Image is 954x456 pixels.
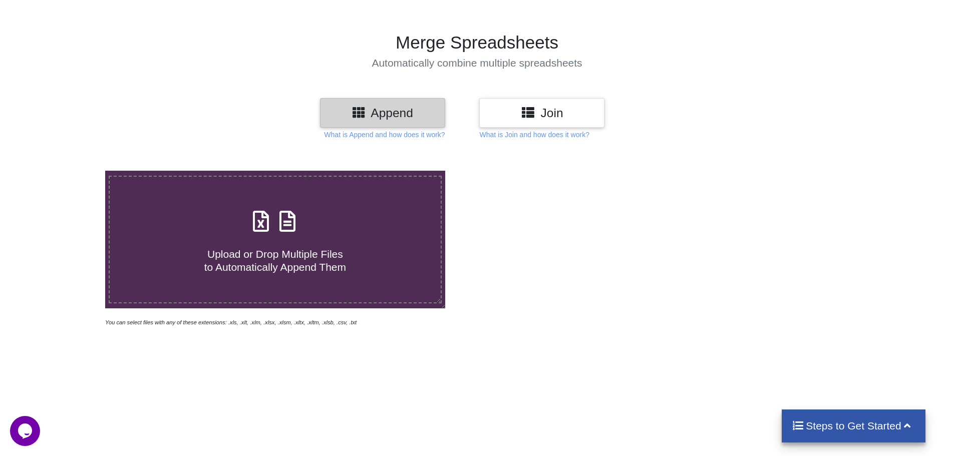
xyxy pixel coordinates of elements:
[324,130,445,140] p: What is Append and how does it work?
[204,248,346,272] span: Upload or Drop Multiple Files to Automatically Append Them
[328,106,438,120] h3: Append
[479,130,589,140] p: What is Join and how does it work?
[105,319,357,325] i: You can select files with any of these extensions: .xls, .xlt, .xlm, .xlsx, .xlsm, .xltx, .xltm, ...
[10,416,42,446] iframe: chat widget
[792,419,915,432] h4: Steps to Get Started
[487,106,597,120] h3: Join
